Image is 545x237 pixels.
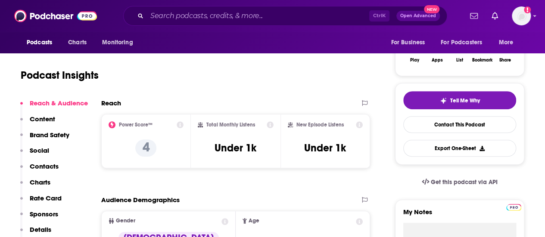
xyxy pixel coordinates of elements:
[62,34,92,51] a: Charts
[119,122,153,128] h2: Power Score™
[403,140,516,157] button: Export One-Sheet
[20,210,58,226] button: Sponsors
[20,131,69,147] button: Brand Safety
[506,204,521,211] img: Podchaser Pro
[493,34,524,51] button: open menu
[506,203,521,211] a: Pro website
[415,172,505,193] a: Get this podcast via API
[20,115,55,131] button: Content
[403,91,516,109] button: tell me why sparkleTell Me Why
[450,97,480,104] span: Tell Me Why
[524,6,531,13] svg: Add a profile image
[396,11,440,21] button: Open AdvancedNew
[20,162,59,178] button: Contacts
[403,208,516,223] label: My Notes
[30,162,59,170] p: Contacts
[30,194,62,202] p: Rate Card
[431,179,498,186] span: Get this podcast via API
[440,97,447,104] img: tell me why sparkle
[101,196,180,204] h2: Audience Demographics
[369,10,389,22] span: Ctrl K
[403,116,516,133] a: Contact This Podcast
[135,139,156,157] p: 4
[30,131,69,139] p: Brand Safety
[116,218,135,224] span: Gender
[102,37,133,49] span: Monitoring
[123,6,447,26] div: Search podcasts, credits, & more...
[30,115,55,123] p: Content
[20,146,49,162] button: Social
[385,34,436,51] button: open menu
[20,99,88,115] button: Reach & Audience
[488,9,501,23] a: Show notifications dropdown
[14,8,97,24] img: Podchaser - Follow, Share and Rate Podcasts
[30,99,88,107] p: Reach & Audience
[296,122,344,128] h2: New Episode Listens
[249,218,259,224] span: Age
[432,58,443,63] div: Apps
[30,146,49,154] p: Social
[391,37,425,49] span: For Business
[499,37,514,49] span: More
[441,37,482,49] span: For Podcasters
[20,178,50,194] button: Charts
[147,9,369,23] input: Search podcasts, credits, & more...
[304,142,346,154] h3: Under 1k
[206,122,255,128] h2: Total Monthly Listens
[456,58,463,63] div: List
[30,178,50,186] p: Charts
[30,210,58,218] p: Sponsors
[21,34,63,51] button: open menu
[512,6,531,25] button: Show profile menu
[472,58,492,63] div: Bookmark
[512,6,531,25] span: Logged in as MattieVG
[467,9,481,23] a: Show notifications dropdown
[424,5,439,13] span: New
[68,37,87,49] span: Charts
[101,99,121,107] h2: Reach
[512,6,531,25] img: User Profile
[30,225,51,234] p: Details
[21,69,99,82] h1: Podcast Insights
[215,142,256,154] h3: Under 1k
[435,34,495,51] button: open menu
[400,14,436,18] span: Open Advanced
[27,37,52,49] span: Podcasts
[499,58,511,63] div: Share
[96,34,144,51] button: open menu
[410,58,419,63] div: Play
[20,194,62,210] button: Rate Card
